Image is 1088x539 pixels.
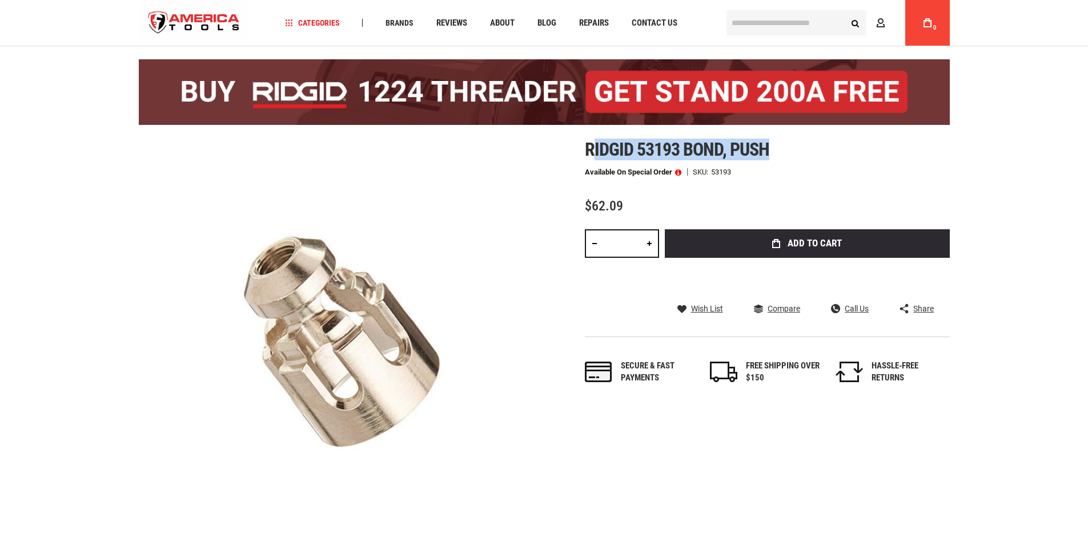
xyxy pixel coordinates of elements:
[380,15,419,31] a: Brands
[711,168,731,176] div: 53193
[632,19,677,27] span: Contact Us
[845,12,866,34] button: Search
[585,198,623,214] span: $62.09
[831,303,869,314] a: Call Us
[585,362,612,382] img: payments
[710,362,737,382] img: shipping
[532,15,561,31] a: Blog
[754,303,800,314] a: Compare
[627,15,682,31] a: Contact Us
[485,15,520,31] a: About
[280,15,345,31] a: Categories
[933,25,937,31] span: 0
[386,19,413,27] span: Brands
[537,19,556,27] span: Blog
[768,305,800,313] span: Compare
[677,303,723,314] a: Wish List
[285,19,340,27] span: Categories
[579,19,609,27] span: Repairs
[836,362,863,382] img: returns
[788,238,842,248] span: Add to Cart
[663,261,952,294] iframe: Secure express checkout frame
[585,168,681,176] p: Available on Special Order
[691,305,723,313] span: Wish List
[845,305,869,313] span: Call Us
[864,132,1088,539] iframe: LiveChat chat widget
[665,229,950,258] button: Add to Cart
[693,168,711,176] strong: SKU
[574,15,614,31] a: Repairs
[621,360,695,384] div: Secure & fast payments
[139,2,250,44] img: America Tools
[139,59,950,125] img: BOGO: Buy the RIDGID® 1224 Threader (26092), get the 92467 200A Stand FREE!
[436,19,467,27] span: Reviews
[139,2,250,44] a: store logo
[585,139,770,160] span: Ridgid 53193 bond, push
[490,19,515,27] span: About
[431,15,472,31] a: Reviews
[746,360,820,384] div: FREE SHIPPING OVER $150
